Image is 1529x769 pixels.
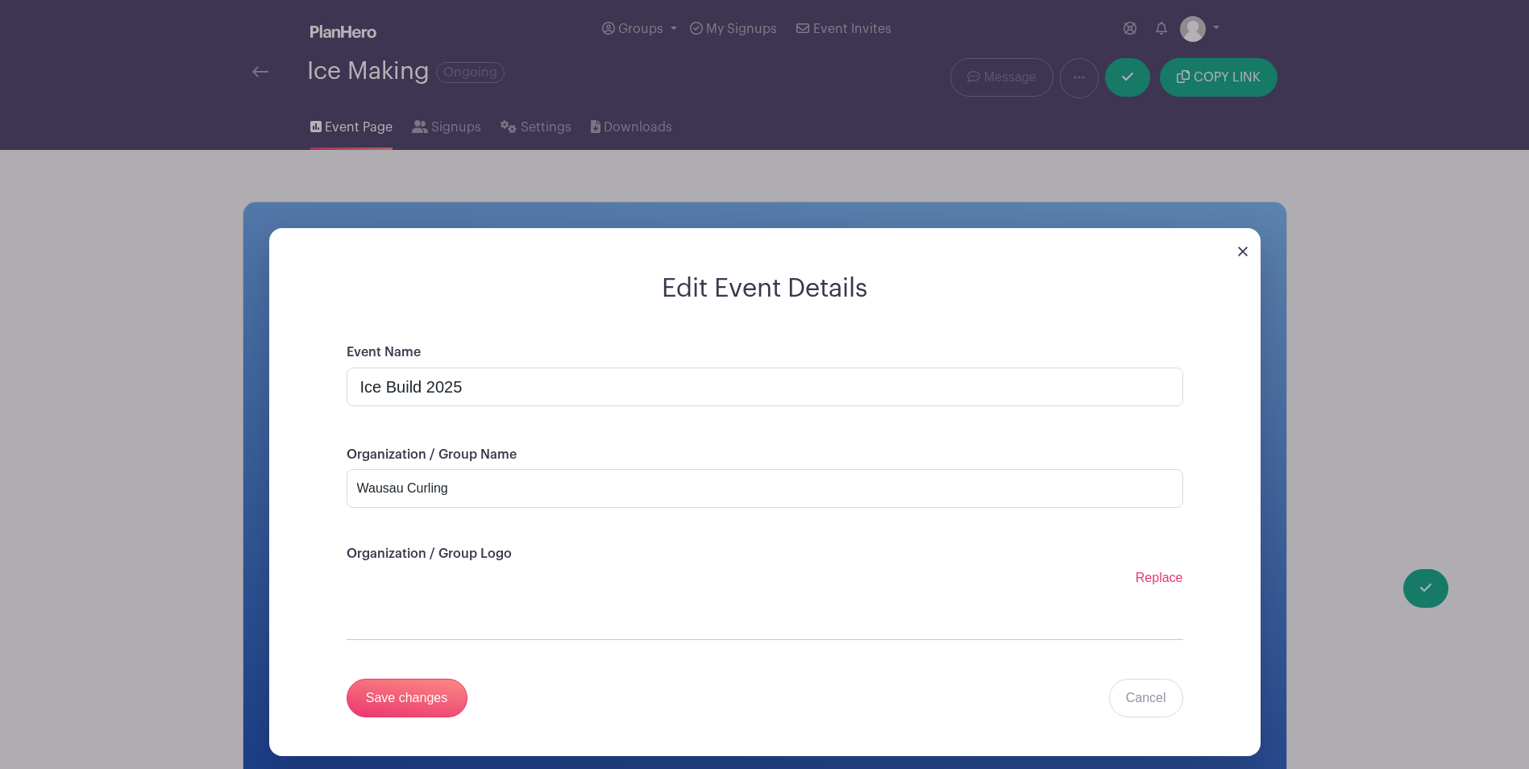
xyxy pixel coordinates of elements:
[347,447,517,463] label: Organization / Group Name
[347,547,1183,562] p: Organization / Group Logo
[347,345,421,360] label: Event Name
[269,273,1261,304] h2: Edit Event Details
[1109,679,1183,717] a: Cancel
[1238,247,1248,256] img: close_button-5f87c8562297e5c2d7936805f587ecaba9071eb48480494691a3f1689db116b3.svg
[347,679,467,717] input: Save changes
[1136,571,1183,584] span: Replace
